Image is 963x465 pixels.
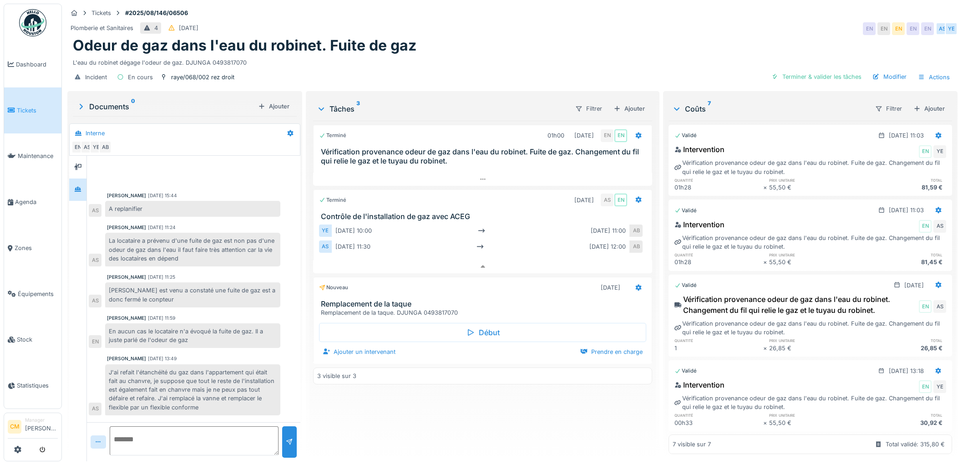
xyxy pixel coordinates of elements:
[91,9,111,17] div: Tickets
[4,225,61,271] a: Zones
[769,183,858,192] div: 55,50 €
[71,141,84,153] div: EN
[769,258,858,266] div: 55,50 €
[674,394,946,411] div: Vérification provenance odeur de gaz dans l'eau du robinet. Fuite de gaz. Changement du fil qui r...
[914,71,954,84] div: Actions
[15,198,58,206] span: Agenda
[936,22,948,35] div: AS
[574,131,594,140] div: [DATE]
[869,71,910,83] div: Modifier
[154,24,158,32] div: 4
[674,419,763,427] div: 00h33
[105,323,280,348] div: En aucun cas le locataire n'a évoqué la fuite de gaz. Il a juste parlé de l'odeur de gaz
[73,37,416,54] h1: Odeur de gaz dans l'eau du robinet. Fuite de gaz
[933,380,946,393] div: YE
[674,177,763,183] h6: quantité
[8,420,21,434] li: CM
[128,73,153,82] div: En cours
[919,380,932,393] div: EN
[17,335,58,344] span: Stock
[763,183,769,192] div: ×
[857,412,946,418] h6: total
[73,55,952,67] div: L'eau du robinet dégage l'odeur de gaz. DJUNGA 0493817070
[319,196,346,204] div: Terminé
[857,337,946,343] h6: total
[107,274,146,281] div: [PERSON_NAME]
[17,381,58,390] span: Statistiques
[4,271,61,317] a: Équipements
[4,317,61,363] a: Stock
[105,233,280,266] div: La locataire a prévenu d'une fuite de gaz est non pas d'une odeur de gaz dans l'eau il faut faire...
[674,367,697,375] div: Validé
[857,183,946,192] div: 81,59 €
[674,183,763,192] div: 01h28
[76,101,254,112] div: Documents
[319,225,332,237] div: YE
[674,281,697,289] div: Validé
[89,403,101,415] div: AS
[319,284,348,291] div: Nouveau
[674,132,697,139] div: Validé
[321,212,649,221] h3: Contrôle de l'installation de gaz avec ACEG
[769,344,858,353] div: 26,85 €
[107,355,146,362] div: [PERSON_NAME]
[674,234,946,251] div: Vérification provenance odeur de gaz dans l'eau du robinet. Fuite de gaz. Changement du fil qui r...
[89,335,101,348] div: EN
[601,129,613,142] div: EN
[321,308,649,317] div: Remplacement de la taque. DJUNGA 0493817070
[86,129,105,138] div: Interne
[148,355,177,362] div: [DATE] 13:49
[933,300,946,313] div: AS
[131,101,135,112] sup: 0
[674,379,725,390] div: Intervention
[317,372,356,380] div: 3 visible sur 3
[4,179,61,225] a: Agenda
[857,419,946,427] div: 30,92 €
[105,201,280,217] div: A replanifier
[769,252,858,258] h6: prix unitaire
[107,224,146,231] div: [PERSON_NAME]
[89,204,101,217] div: AS
[863,22,876,35] div: EN
[8,417,58,439] a: CM Manager[PERSON_NAME]
[769,177,858,183] h6: prix unitaire
[332,240,630,253] div: [DATE] 11:30 [DATE] 12:00
[921,22,934,35] div: EN
[892,22,905,35] div: EN
[356,103,360,114] sup: 3
[674,158,946,176] div: Vérification provenance odeur de gaz dans l'eau du robinet. Fuite de gaz. Changement du fil qui r...
[571,102,606,115] div: Filtrer
[4,41,61,87] a: Dashboard
[933,145,946,158] div: YE
[674,412,763,418] h6: quantité
[19,9,46,36] img: Badge_color-CXgf-gQk.svg
[171,73,234,82] div: raye/068/002 rez droit
[674,207,697,215] div: Validé
[99,141,112,153] div: AB
[17,106,58,115] span: Tickets
[148,224,176,231] div: [DATE] 11:24
[889,131,924,140] div: [DATE] 11:03
[179,24,198,32] div: [DATE]
[614,194,627,206] div: EN
[614,129,627,142] div: EN
[148,274,175,281] div: [DATE] 11:25
[857,252,946,258] h6: total
[871,102,906,115] div: Filtrer
[768,71,865,83] div: Terminer & valider les tâches
[933,220,946,233] div: AS
[763,419,769,427] div: ×
[89,295,101,307] div: AS
[71,24,133,32] div: Plomberie et Sanitaires
[919,145,932,158] div: EN
[4,133,61,179] a: Maintenance
[107,192,146,199] div: [PERSON_NAME]
[319,323,647,342] div: Début
[15,244,58,252] span: Zones
[907,22,919,35] div: EN
[574,196,594,204] div: [DATE]
[319,132,346,139] div: Terminé
[601,283,620,292] div: [DATE]
[321,300,649,308] h3: Remplacement de la taque
[332,225,630,237] div: [DATE] 10:00 [DATE] 11:00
